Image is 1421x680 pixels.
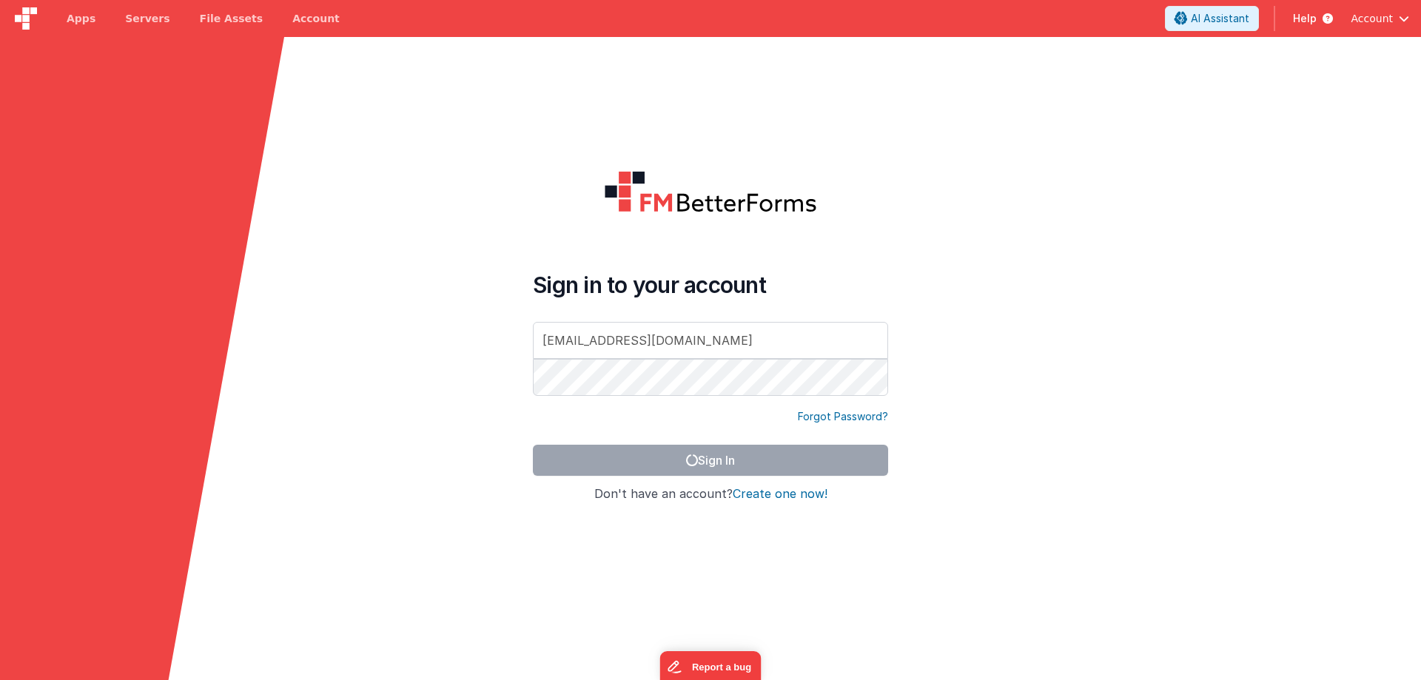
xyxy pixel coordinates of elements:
[200,11,263,26] span: File Assets
[1351,11,1409,26] button: Account
[1351,11,1393,26] span: Account
[1191,11,1249,26] span: AI Assistant
[798,409,888,424] a: Forgot Password?
[533,272,888,298] h4: Sign in to your account
[533,445,888,476] button: Sign In
[533,488,888,501] h4: Don't have an account?
[733,488,827,501] button: Create one now!
[125,11,169,26] span: Servers
[533,322,888,359] input: Email Address
[1165,6,1259,31] button: AI Assistant
[67,11,95,26] span: Apps
[1293,11,1317,26] span: Help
